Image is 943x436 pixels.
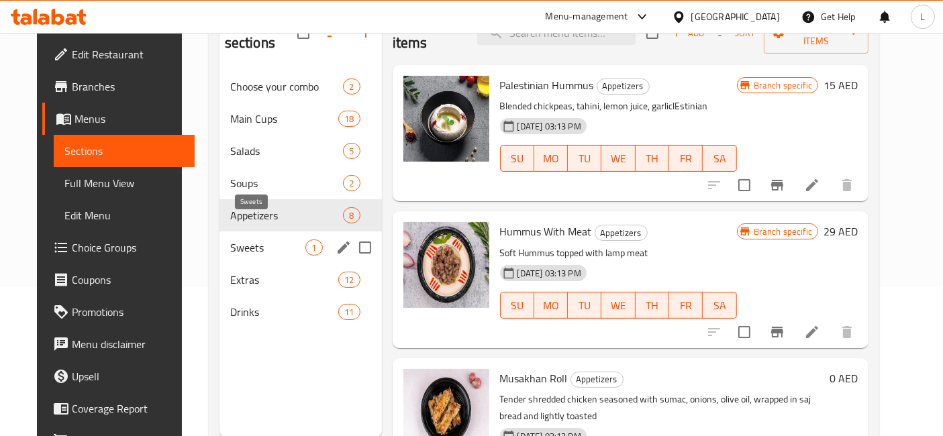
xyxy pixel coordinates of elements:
button: WE [601,292,635,319]
span: Upsell [72,368,184,384]
div: Appetizers [597,78,650,95]
a: Promotions [42,296,195,328]
a: Edit Restaurant [42,38,195,70]
span: L [920,9,925,24]
span: SA [708,296,731,315]
div: Appetizers [570,372,624,388]
span: Appetizers [597,78,649,94]
a: Edit menu item [804,324,820,340]
a: Full Menu View [54,167,195,199]
a: Choice Groups [42,231,195,264]
span: 2 [344,80,359,93]
span: Appetizers [595,225,647,241]
div: Appetizers [595,225,648,241]
div: items [343,207,360,223]
span: Sections [64,143,184,159]
button: Branch-specific-item [761,169,793,201]
span: 1 [306,241,321,254]
span: Coupons [72,272,184,288]
span: Menus [75,111,184,127]
span: MO [540,149,562,168]
a: Branches [42,70,195,103]
div: Salads5 [219,135,382,167]
span: SA [708,149,731,168]
span: Palestinian Hummus [500,75,594,95]
div: Appetizers [230,207,344,223]
span: Sweets [230,239,306,256]
span: Branch specific [748,225,817,238]
span: Main Cups [230,111,339,127]
span: Appetizers [571,372,623,387]
span: WE [607,149,630,168]
span: WE [607,296,630,315]
span: 8 [344,209,359,222]
h2: Menu sections [225,13,297,53]
div: Soups2 [219,167,382,199]
span: [DATE] 03:13 PM [512,267,587,280]
span: Extras [230,272,339,288]
div: Drinks11 [219,296,382,328]
h6: 29 AED [824,222,858,241]
h6: 0 AED [830,369,858,388]
button: FR [669,145,703,172]
span: TH [641,296,664,315]
div: items [343,143,360,159]
div: items [305,239,322,256]
span: [DATE] 03:13 PM [512,120,587,133]
div: Soups [230,175,344,191]
a: Sections [54,135,195,167]
span: Drinks [230,304,339,320]
span: Select to update [730,171,758,199]
span: Full Menu View [64,175,184,191]
button: Branch-specific-item [761,316,793,348]
span: Select to update [730,318,758,346]
span: Choose your combo [230,78,344,95]
p: Blended chickpeas, tahini, lemon juice, garliclEstinian [500,98,737,115]
span: Edit Menu [64,207,184,223]
button: WE [601,145,635,172]
span: 11 [339,306,359,319]
button: TH [636,145,669,172]
div: Sweets1edit [219,231,382,264]
p: Tender shredded chicken seasoned with sumac, onions, olive oil, wrapped in saj bread and lightly ... [500,391,824,425]
button: SA [703,292,736,319]
div: items [343,175,360,191]
a: Coupons [42,264,195,296]
span: 18 [339,113,359,125]
div: Extras12 [219,264,382,296]
span: MO [540,296,562,315]
p: Soft Hummus topped with lamp meat [500,245,737,262]
span: Coverage Report [72,400,184,417]
span: FR [675,296,697,315]
div: Appetizers8 [219,199,382,231]
div: items [338,304,360,320]
span: SU [506,149,529,168]
a: Upsell [42,360,195,392]
span: 12 [339,274,359,286]
button: SU [500,145,534,172]
span: TU [573,149,596,168]
button: SA [703,145,736,172]
span: Edit Restaurant [72,46,184,62]
img: Hummus With Meat [403,222,489,308]
button: SU [500,292,534,319]
button: FR [669,292,703,319]
a: Menus [42,103,195,135]
span: Branches [72,78,184,95]
button: delete [831,316,863,348]
button: TU [568,292,601,319]
div: Menu-management [546,9,628,25]
h2: Menu items [393,13,462,53]
span: Musakhan Roll [500,368,568,388]
span: 5 [344,145,359,158]
div: Main Cups18 [219,103,382,135]
span: Salads [230,143,344,159]
button: MO [534,292,568,319]
span: 2 [344,177,359,190]
button: TU [568,145,601,172]
button: TH [636,292,669,319]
